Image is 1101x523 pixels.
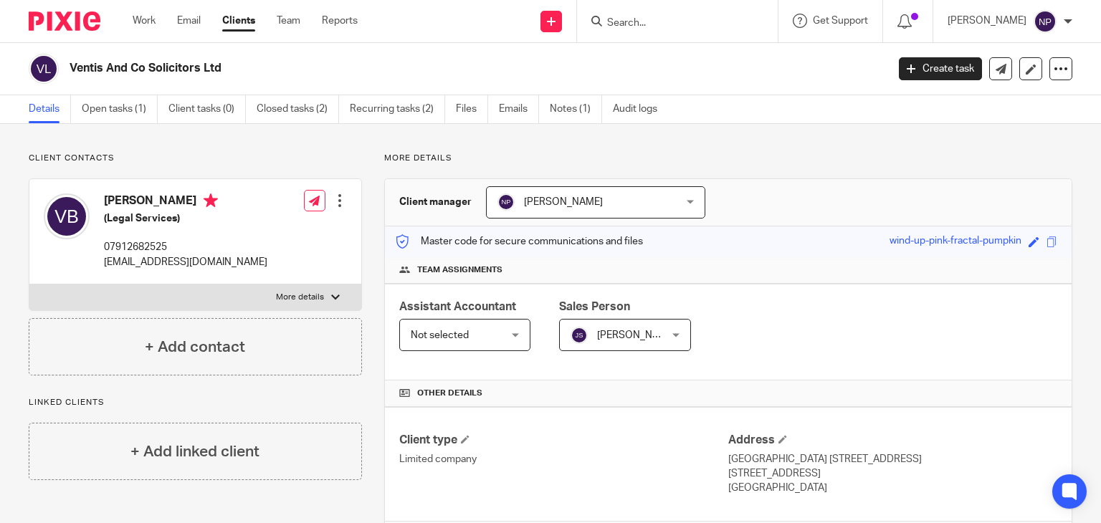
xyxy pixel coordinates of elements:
[44,193,90,239] img: svg%3E
[277,14,300,28] a: Team
[70,61,716,76] h2: Ventis And Co Solicitors Ltd
[222,14,255,28] a: Clients
[168,95,246,123] a: Client tasks (0)
[728,452,1057,466] p: [GEOGRAPHIC_DATA] [STREET_ADDRESS]
[499,95,539,123] a: Emails
[82,95,158,123] a: Open tasks (1)
[257,95,339,123] a: Closed tasks (2)
[322,14,358,28] a: Reports
[104,240,267,254] p: 07912682525
[813,16,868,26] span: Get Support
[130,441,259,463] h4: + Add linked client
[411,330,469,340] span: Not selected
[497,193,515,211] img: svg%3E
[613,95,668,123] a: Audit logs
[133,14,156,28] a: Work
[417,388,482,399] span: Other details
[899,57,982,80] a: Create task
[571,327,588,344] img: svg%3E
[550,95,602,123] a: Notes (1)
[728,466,1057,481] p: [STREET_ADDRESS]
[728,481,1057,495] p: [GEOGRAPHIC_DATA]
[456,95,488,123] a: Files
[948,14,1026,28] p: [PERSON_NAME]
[396,234,643,249] p: Master code for secure communications and files
[104,193,267,211] h4: [PERSON_NAME]
[384,153,1072,164] p: More details
[29,153,362,164] p: Client contacts
[104,255,267,269] p: [EMAIL_ADDRESS][DOMAIN_NAME]
[350,95,445,123] a: Recurring tasks (2)
[417,264,502,276] span: Team assignments
[728,433,1057,448] h4: Address
[29,397,362,408] p: Linked clients
[1034,10,1057,33] img: svg%3E
[524,197,603,207] span: [PERSON_NAME]
[276,292,324,303] p: More details
[559,301,630,312] span: Sales Person
[597,330,676,340] span: [PERSON_NAME]
[104,211,267,226] h5: (Legal Services)
[606,17,735,30] input: Search
[204,193,218,208] i: Primary
[29,95,71,123] a: Details
[145,336,245,358] h4: + Add contact
[890,234,1021,250] div: wind-up-pink-fractal-pumpkin
[29,54,59,84] img: svg%3E
[29,11,100,31] img: Pixie
[399,433,728,448] h4: Client type
[399,452,728,466] p: Limited company
[399,195,472,209] h3: Client manager
[177,14,201,28] a: Email
[399,301,516,312] span: Assistant Accountant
